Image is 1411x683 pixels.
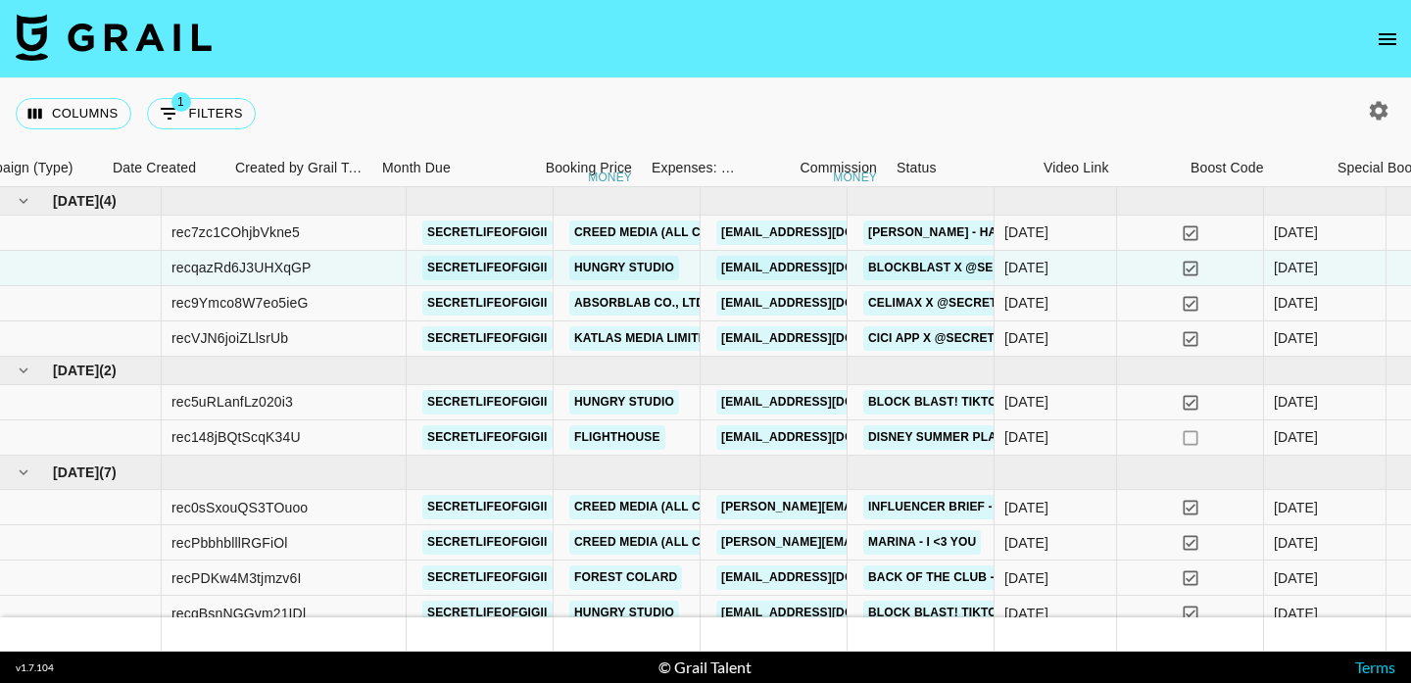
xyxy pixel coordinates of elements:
[53,361,99,380] span: [DATE]
[569,425,665,450] a: Flighthouse
[99,191,117,211] span: ( 4 )
[422,565,553,590] a: secretlifeofgigii
[833,171,877,183] div: money
[863,256,1145,280] a: BlockBlast x @secretlifeofgigii [DATE]
[1004,568,1048,588] div: 08/07/2025
[1274,604,1318,623] div: Jul '25
[1181,149,1328,187] div: Boost Code
[863,495,1162,519] a: Influencer Brief - [PERSON_NAME] - I <3 YOU
[171,293,309,313] div: rec9Ymco8W7eo5ieG
[863,530,981,555] a: Marina - I <3 YOU
[171,533,287,553] div: recPbbhblllRGFiOl
[422,220,553,245] a: secretlifeofgigii
[1004,533,1048,553] div: 24/07/2025
[1368,20,1407,59] button: open drawer
[103,149,225,187] div: Date Created
[16,98,131,129] button: Select columns
[716,530,1036,555] a: [PERSON_NAME][EMAIL_ADDRESS][DOMAIN_NAME]
[382,149,451,187] div: Month Due
[569,565,682,590] a: Forest Colard
[171,427,301,447] div: rec148jBQtScqK34U
[422,530,553,555] a: secretlifeofgigii
[1004,222,1048,242] div: 24/09/2025
[863,291,1074,316] a: Celimax x @secretlifeofgigii
[1004,392,1048,412] div: 20/08/2025
[716,256,936,280] a: [EMAIL_ADDRESS][DOMAIN_NAME]
[422,495,553,519] a: secretlifeofgigii
[716,390,936,415] a: [EMAIL_ADDRESS][DOMAIN_NAME]
[1274,258,1318,277] div: Sep '25
[225,149,372,187] div: Created by Grail Team
[422,425,553,450] a: secretlifeofgigii
[1274,568,1318,588] div: Jul '25
[171,92,191,112] span: 1
[716,220,936,245] a: [EMAIL_ADDRESS][DOMAIN_NAME]
[147,98,256,129] button: Show filters
[171,568,301,588] div: recPDKw4M3tjmzv6I
[99,463,117,482] span: ( 7 )
[1004,604,1048,623] div: 15/07/2025
[588,171,632,183] div: money
[1004,293,1048,313] div: 22/09/2025
[171,392,293,412] div: rec5uRLanfLz020i3
[569,530,773,555] a: Creed Media (All Campaigns)
[716,425,936,450] a: [EMAIL_ADDRESS][DOMAIN_NAME]
[53,191,99,211] span: [DATE]
[569,601,679,625] a: Hungry Studio
[800,149,877,187] div: Commission
[569,495,773,519] a: Creed Media (All Campaigns)
[716,326,936,351] a: [EMAIL_ADDRESS][DOMAIN_NAME]
[652,149,736,187] div: Expenses: Remove Commission?
[1004,258,1048,277] div: 30/09/2025
[716,495,1036,519] a: [PERSON_NAME][EMAIL_ADDRESS][DOMAIN_NAME]
[1004,498,1048,517] div: 24/07/2025
[1191,149,1264,187] div: Boost Code
[1274,293,1318,313] div: Sep '25
[569,220,773,245] a: Creed Media (All Campaigns)
[863,326,1071,351] a: CiCi App x @secretlifeofgigii
[863,565,1031,590] a: BACK OF THE CLUB - KWN
[863,425,1102,450] a: Disney Summer Playlist Campaign
[171,328,288,348] div: recVJN6joiZLlsrUb
[897,149,937,187] div: Status
[1274,222,1318,242] div: Sep '25
[658,658,752,677] div: © Grail Talent
[422,291,553,316] a: secretlifeofgigii
[372,149,495,187] div: Month Due
[16,14,212,61] img: Grail Talent
[569,256,679,280] a: Hungry Studio
[863,220,1070,245] a: [PERSON_NAME] - hardheaded
[235,149,368,187] div: Created by Grail Team
[171,498,308,517] div: rec0sSxouQS3TOuoo
[642,149,740,187] div: Expenses: Remove Commission?
[99,361,117,380] span: ( 2 )
[10,187,37,215] button: hide children
[171,222,300,242] div: rec7zc1COhjbVkne5
[716,601,936,625] a: [EMAIL_ADDRESS][DOMAIN_NAME]
[422,390,553,415] a: secretlifeofgigii
[1034,149,1181,187] div: Video Link
[53,463,99,482] span: [DATE]
[1274,533,1318,553] div: Jul '25
[1274,328,1318,348] div: Sep '25
[10,459,37,486] button: hide children
[1274,498,1318,517] div: Jul '25
[171,258,312,277] div: recqazRd6J3UHXqGP
[569,291,709,316] a: ABSORBLAB Co., Ltd
[1004,427,1048,447] div: 23/08/2025
[422,256,553,280] a: secretlifeofgigii
[422,326,553,351] a: secretlifeofgigii
[569,326,720,351] a: KATLAS MEDIA LIMITED
[16,661,54,674] div: v 1.7.104
[171,604,306,623] div: recqBsnNGGvm21IDl
[887,149,1034,187] div: Status
[422,601,553,625] a: secretlifeofgigii
[716,565,936,590] a: [EMAIL_ADDRESS][DOMAIN_NAME]
[546,149,632,187] div: Booking Price
[716,291,936,316] a: [EMAIL_ADDRESS][DOMAIN_NAME]
[1274,427,1318,447] div: Aug '25
[113,149,196,187] div: Date Created
[569,390,679,415] a: Hungry Studio
[1044,149,1109,187] div: Video Link
[1355,658,1395,676] a: Terms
